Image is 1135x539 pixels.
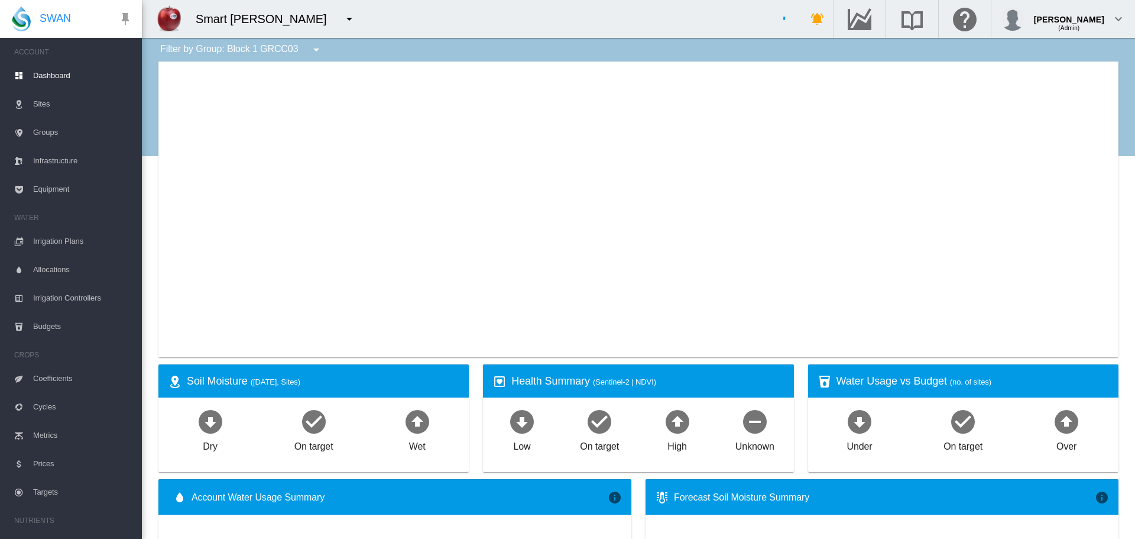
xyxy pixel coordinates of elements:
div: On target [294,435,333,453]
md-icon: Click here for help [951,12,979,26]
md-icon: icon-minus-circle [741,407,769,435]
span: WATER [14,208,132,227]
div: Smart [PERSON_NAME] [196,11,337,27]
md-icon: Search the knowledge base [898,12,926,26]
img: profile.jpg [1001,7,1024,31]
div: [PERSON_NAME] [1034,9,1104,21]
span: Prices [33,450,132,478]
md-icon: icon-bell-ring [810,12,825,26]
span: Dashboard [33,62,132,90]
span: Coefficients [33,364,132,393]
div: High [667,435,687,453]
md-icon: icon-information [608,490,622,505]
span: Equipment [33,175,132,204]
button: icon-menu-down [304,38,328,62]
md-icon: icon-checkbox-marked-circle [949,407,977,435]
div: Water Usage vs Budget [836,374,1109,389]
img: SWAN-Landscape-Logo-Colour-drop.png [12,7,31,31]
span: (no. of sites) [950,377,991,386]
span: (Admin) [1058,25,1079,31]
span: ([DATE], Sites) [251,377,300,386]
md-icon: icon-map-marker-radius [168,375,182,389]
div: Forecast Soil Moisture Summary [674,491,1095,504]
md-icon: icon-information [1095,490,1109,505]
span: Account Water Usage Summary [192,491,608,504]
span: Irrigation Plans [33,227,132,256]
span: ACCOUNT [14,43,132,62]
div: Filter by Group: Block 1 GRCC03 [151,38,332,62]
span: SWAN [40,11,71,26]
span: Metrics [33,421,132,450]
md-icon: icon-checkbox-marked-circle [585,407,614,435]
md-icon: icon-menu-down [309,43,323,57]
md-icon: icon-arrow-up-bold-circle [663,407,692,435]
md-icon: icon-pin [118,12,132,26]
span: NUTRIENTS [14,511,132,530]
span: Sites [33,90,132,118]
md-icon: icon-heart-box-outline [492,375,507,389]
div: Soil Moisture [187,374,459,389]
md-icon: Go to the Data Hub [845,12,874,26]
md-icon: icon-arrow-down-bold-circle [845,407,874,435]
div: Under [847,435,873,453]
md-icon: icon-checkbox-marked-circle [300,407,328,435]
md-icon: icon-chevron-down [1111,12,1126,26]
button: icon-bell-ring [806,7,829,31]
md-icon: icon-arrow-down-bold-circle [196,407,225,435]
span: Budgets [33,312,132,341]
span: Irrigation Controllers [33,284,132,312]
div: Health Summary [511,374,784,389]
md-icon: icon-arrow-up-bold-circle [1052,407,1081,435]
md-icon: icon-water [173,490,187,505]
span: Groups [33,118,132,147]
div: Dry [203,435,218,453]
span: Allocations [33,256,132,284]
div: Wet [409,435,426,453]
span: CROPS [14,346,132,364]
span: (Sentinel-2 | NDVI) [593,377,656,386]
md-icon: icon-menu-down [342,12,356,26]
div: Unknown [735,435,774,453]
md-icon: icon-thermometer-lines [655,490,669,505]
md-icon: icon-cup-water [818,375,832,389]
div: Over [1056,435,1076,453]
img: YtjmHKFGiqIWo3ShRokSJEiVKZOhRokSJEiVKlAjoUaJEiRIlSpRlyf8LMACnKjiBBoDTpwAAAABJRU5ErkJggg== [154,4,184,34]
div: Low [513,435,530,453]
md-icon: icon-arrow-up-bold-circle [403,407,432,435]
span: Targets [33,478,132,506]
span: Infrastructure [33,147,132,175]
md-icon: icon-arrow-down-bold-circle [508,407,536,435]
div: On target [943,435,982,453]
span: Cycles [33,393,132,421]
div: On target [580,435,619,453]
button: icon-menu-down [338,7,361,31]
